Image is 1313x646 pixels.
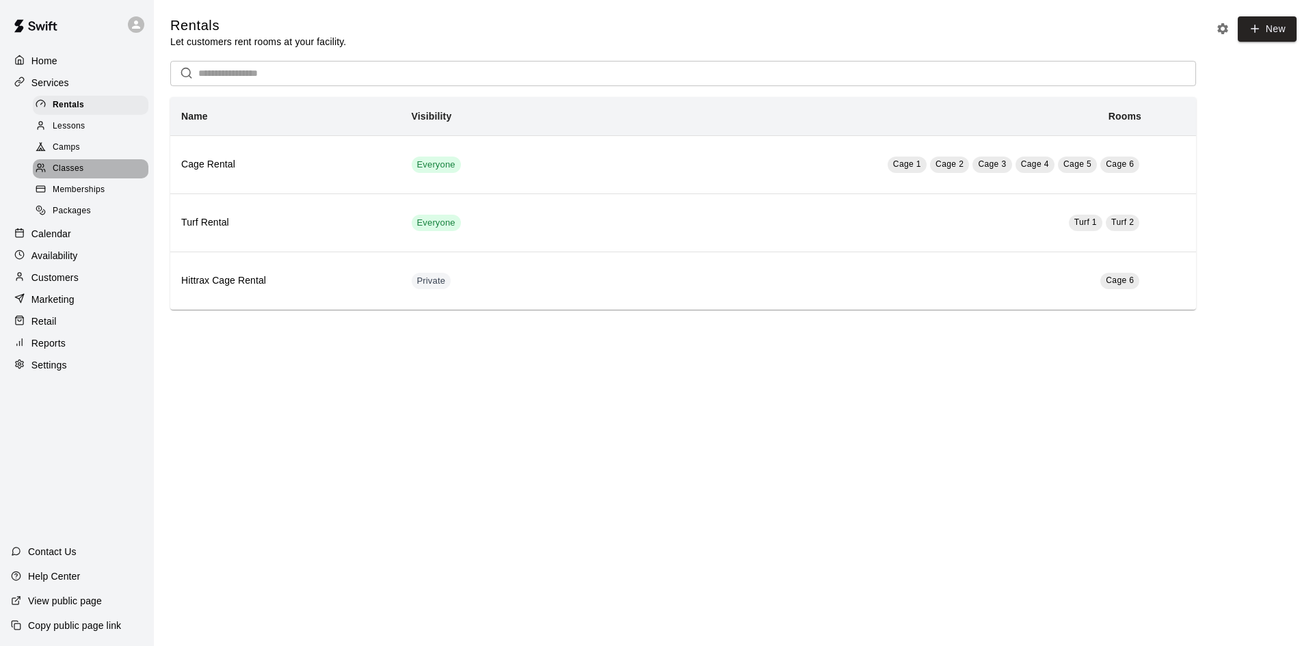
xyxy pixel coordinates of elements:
span: Classes [53,162,83,176]
a: Camps [33,137,154,159]
div: This service is visible to all of your customers [412,215,461,231]
a: Memberships [33,180,154,201]
div: This service is visible to all of your customers [412,157,461,173]
a: Availability [11,245,143,266]
span: Cage 6 [1106,275,1134,285]
div: Camps [33,138,148,157]
span: Everyone [412,217,461,230]
a: Customers [11,267,143,288]
a: Lessons [33,116,154,137]
span: Camps [53,141,80,154]
p: Copy public page link [28,619,121,632]
a: Classes [33,159,154,180]
p: Let customers rent rooms at your facility. [170,35,346,49]
a: Retail [11,311,143,332]
a: Settings [11,355,143,375]
span: Rentals [53,98,84,112]
span: Lessons [53,120,85,133]
p: Marketing [31,293,75,306]
h6: Turf Rental [181,215,390,230]
span: Everyone [412,159,461,172]
a: Marketing [11,289,143,310]
div: Classes [33,159,148,178]
span: Cage 3 [978,159,1006,169]
p: Help Center [28,569,80,583]
p: Retail [31,314,57,328]
span: Cage 5 [1063,159,1091,169]
span: Private [412,275,451,288]
a: Calendar [11,224,143,244]
p: Availability [31,249,78,263]
b: Rooms [1109,111,1141,122]
a: Home [11,51,143,71]
table: simple table [170,97,1196,310]
span: Cage 1 [893,159,921,169]
a: Services [11,72,143,93]
div: This service is hidden, and can only be accessed via a direct link [412,273,451,289]
p: View public page [28,594,102,608]
a: Rentals [33,94,154,116]
a: New [1238,16,1297,42]
button: Rental settings [1212,18,1233,39]
span: Turf 1 [1074,217,1097,227]
div: Rentals [33,96,148,115]
div: Lessons [33,117,148,136]
h6: Hittrax Cage Rental [181,273,390,288]
b: Visibility [412,111,452,122]
div: Packages [33,202,148,221]
span: Cage 2 [936,159,964,169]
h5: Rentals [170,16,346,35]
b: Name [181,111,208,122]
p: Home [31,54,57,68]
p: Calendar [31,227,71,241]
p: Services [31,76,69,90]
p: Settings [31,358,67,372]
span: Turf 2 [1111,217,1134,227]
a: Packages [33,201,154,222]
span: Memberships [53,183,105,197]
a: Reports [11,333,143,353]
p: Contact Us [28,545,77,558]
span: Packages [53,204,91,218]
div: Memberships [33,180,148,200]
span: Cage 6 [1106,159,1134,169]
h6: Cage Rental [181,157,390,172]
span: Cage 4 [1021,159,1049,169]
p: Customers [31,271,79,284]
p: Reports [31,336,66,350]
